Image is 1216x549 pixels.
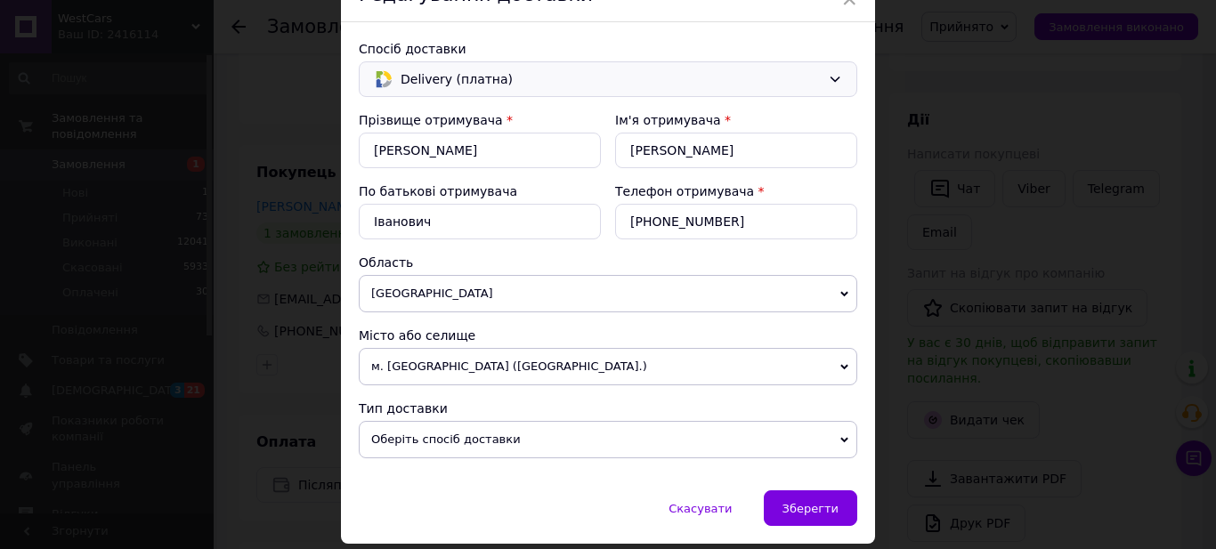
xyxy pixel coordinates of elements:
span: м. [GEOGRAPHIC_DATA] ([GEOGRAPHIC_DATA].) [359,348,857,385]
span: Delivery (платна) [401,69,821,89]
div: Спосіб доставки [359,40,857,58]
span: Тип доставки [359,401,448,416]
span: Оберіть спосіб доставки [359,421,857,458]
label: Ім'я отримувача [615,113,721,127]
label: Телефон отримувача [615,184,754,198]
label: Прізвище отримувача [359,113,503,127]
span: Місто або селище [359,328,475,343]
span: Скасувати [669,502,732,515]
label: По батькові отримувача [359,184,517,198]
input: +380 [615,204,857,239]
span: [GEOGRAPHIC_DATA] [359,275,857,312]
span: Зберегти [782,502,839,515]
span: Область [359,255,413,270]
